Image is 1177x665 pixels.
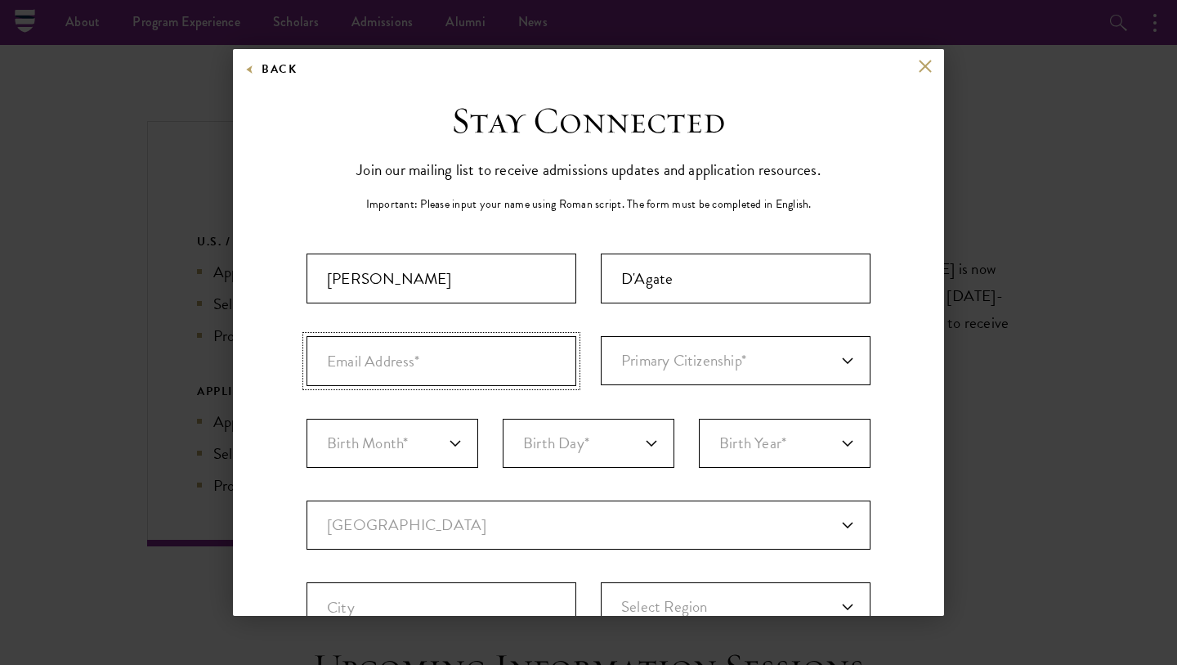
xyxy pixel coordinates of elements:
[699,419,870,468] select: Year
[245,59,297,79] button: Back
[307,336,576,386] input: Email Address*
[307,419,870,501] div: Birthdate*
[601,254,870,303] input: Last Name*
[356,156,821,183] p: Join our mailing list to receive admissions updates and application resources.
[366,195,812,213] p: Important: Please input your name using Roman script. The form must be completed in English.
[503,419,674,468] select: Day
[307,582,576,632] input: City
[601,254,870,303] div: Last Name (Family Name)*
[601,336,870,386] div: Primary Citizenship*
[307,254,576,303] input: First Name*
[451,98,726,144] h3: Stay Connected
[307,419,478,468] select: Month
